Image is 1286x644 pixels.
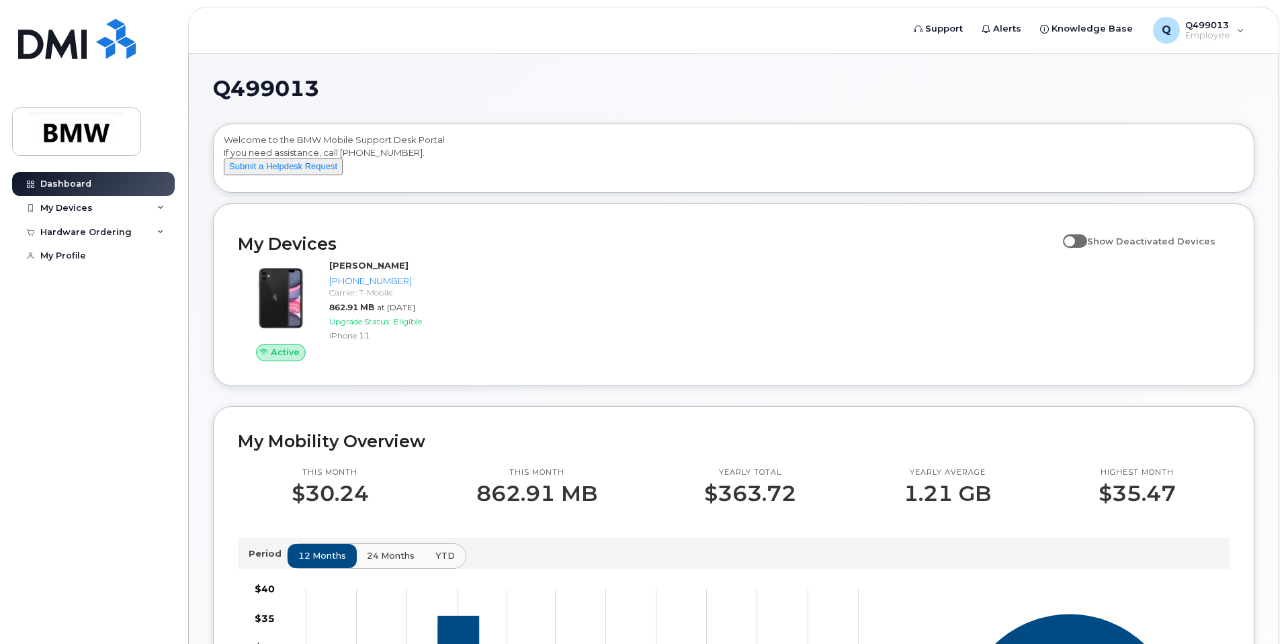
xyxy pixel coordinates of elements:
[367,549,415,562] span: 24 months
[476,481,597,506] p: 862.91 MB
[1063,228,1074,239] input: Show Deactivated Devices
[435,549,455,562] span: YTD
[329,330,468,341] div: iPhone 11
[329,275,468,287] div: [PHONE_NUMBER]
[255,612,275,624] tspan: $35
[238,259,474,361] a: Active[PERSON_NAME][PHONE_NUMBER]Carrier: T-Mobile862.91 MBat [DATE]Upgrade Status:EligibleiPhone 11
[238,234,1056,254] h2: My Devices
[329,287,468,298] div: Carrier: T-Mobile
[249,266,313,330] img: iPhone_11.jpg
[255,583,275,595] tspan: $40
[1087,236,1215,246] span: Show Deactivated Devices
[271,346,300,359] span: Active
[904,481,991,506] p: 1.21 GB
[329,302,374,312] span: 862.91 MB
[1099,481,1176,506] p: $35.47
[377,302,415,312] span: at [DATE]
[238,431,1230,451] h2: My Mobility Overview
[904,467,991,478] p: Yearly average
[329,316,391,326] span: Upgrade Status:
[224,158,343,175] button: Submit a Helpdesk Request
[329,260,409,271] strong: [PERSON_NAME]
[292,467,369,478] p: This month
[394,316,422,326] span: Eligible
[476,467,597,478] p: This month
[1099,467,1176,478] p: Highest month
[224,134,1244,187] div: Welcome to the BMW Mobile Support Desk Portal If you need assistance, call [PHONE_NUMBER].
[224,160,343,171] a: Submit a Helpdesk Request
[704,467,796,478] p: Yearly total
[213,79,319,99] span: Q499013
[249,547,287,560] p: Period
[292,481,369,506] p: $30.24
[704,481,796,506] p: $363.72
